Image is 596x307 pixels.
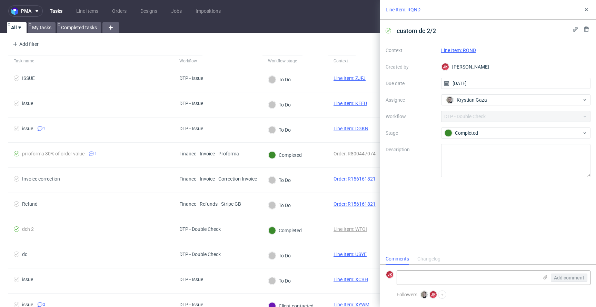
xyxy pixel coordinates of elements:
div: prroforma 30% of order value [22,151,85,156]
div: DTP - Issue [179,75,203,81]
div: dch 2 [22,226,34,232]
a: My tasks [28,22,56,33]
a: Designs [136,6,161,17]
div: Finance - Invoice - Correction Invoice [179,176,257,182]
a: Order: R156161821 [334,176,376,182]
div: Finance - Refunds - Stripe GB [179,201,241,207]
a: Line Item: DGKN [334,126,368,131]
span: Task name [14,58,168,64]
div: To Do [268,101,291,109]
div: DTP - Issue [179,101,203,106]
div: To Do [268,277,291,285]
div: Completed [268,227,302,234]
label: Workflow [386,112,436,121]
div: Invoice correction [22,176,60,182]
a: Line Item: RQND [386,6,420,13]
div: DTP - Issue [179,277,203,282]
div: ISSUE [22,75,35,81]
span: 1 [95,151,97,156]
div: Completed [445,129,582,137]
div: issue [22,126,33,131]
figcaption: JK [442,63,449,70]
div: To Do [268,176,291,184]
div: Workflow stage [268,58,297,64]
div: To Do [268,76,291,83]
a: Line Item: USYE [334,252,367,257]
a: Order: R156161821 [334,201,376,207]
a: Line Item: XCBH [334,277,368,282]
span: 1 [43,126,45,131]
a: Order: R800447074 [334,151,376,156]
div: DTP - Double Check [179,252,221,257]
div: issue [22,101,33,106]
a: Line Item: WTOI [334,226,367,232]
figcaption: JK [386,271,393,278]
a: Line Items [72,6,102,17]
span: custom dc 2/2 [394,25,439,37]
div: Context [334,58,350,64]
div: Finance - Invoice - Proforma [179,151,239,156]
figcaption: JK [430,291,437,298]
div: To Do [268,202,291,209]
label: Assignee [386,96,436,104]
button: pma [8,6,43,17]
div: Add filter [10,39,40,50]
div: issue [22,277,33,282]
div: Completed [268,151,302,159]
div: Comments [386,254,409,265]
a: Line Item: RQND [441,48,476,53]
a: Impositions [191,6,225,17]
div: DTP - Double Check [179,226,221,232]
img: Krystian Gaza [446,96,453,103]
div: DTP - Issue [179,126,203,131]
a: Jobs [167,6,186,17]
label: Due date [386,79,436,88]
div: [PERSON_NAME] [441,61,591,72]
a: All [7,22,27,33]
span: Krystian Gaza [457,96,487,103]
div: Workflow [179,58,197,64]
div: dc [22,252,27,257]
img: Krystian Gaza [421,291,428,298]
span: Followers [397,292,417,297]
a: Completed tasks [57,22,101,33]
label: Context [386,46,436,54]
span: pma [21,9,31,13]
a: Line Item: KEEU [334,101,367,106]
a: Tasks [46,6,67,17]
label: Stage [386,129,436,137]
div: To Do [268,126,291,134]
a: Orders [108,6,131,17]
button: + [438,290,446,299]
a: Line Item: ZJFJ [334,75,366,81]
div: Changelog [417,254,440,265]
label: Description [386,145,436,176]
div: To Do [268,252,291,259]
div: Refund [22,201,38,207]
img: logo [11,7,21,15]
label: Created by [386,63,436,71]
